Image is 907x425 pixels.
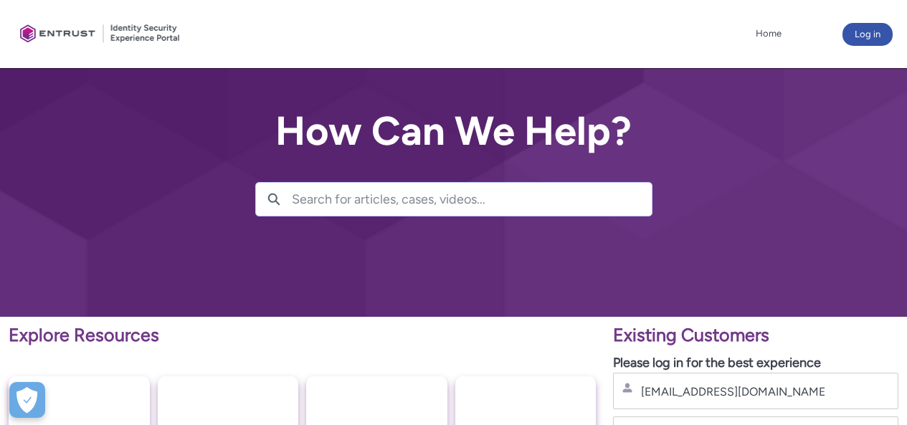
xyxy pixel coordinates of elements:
h2: How Can We Help? [255,109,652,153]
div: Cookie Preferences [9,382,45,418]
input: Search for articles, cases, videos... [292,183,652,216]
p: Please log in for the best experience [613,353,898,373]
button: Search [256,183,292,216]
p: Explore Resources [9,322,596,349]
p: Existing Customers [613,322,898,349]
input: Username [640,384,826,399]
button: Log in [842,23,893,46]
button: Open Preferences [9,382,45,418]
a: Home [752,23,785,44]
